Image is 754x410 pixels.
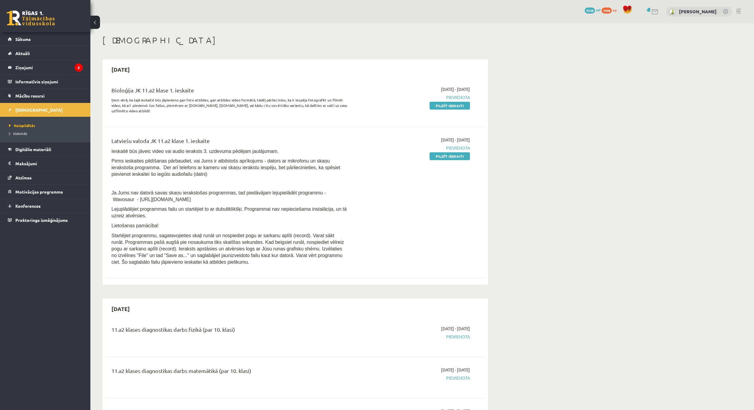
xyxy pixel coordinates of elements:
span: [DEMOGRAPHIC_DATA] [15,107,63,113]
span: Digitālie materiāli [15,147,51,152]
a: 9538 mP [585,8,601,12]
span: Sākums [15,36,31,42]
a: Izlabotās [9,131,84,136]
a: Maksājumi [8,157,83,170]
a: Proktoringa izmēģinājums [8,213,83,227]
a: [PERSON_NAME] [679,8,717,14]
legend: Informatīvie ziņojumi [15,75,83,89]
i: 5 [75,64,83,72]
a: Pildīt ieskaiti [430,152,470,160]
div: Latviešu valoda JK 11.a2 klase 1. ieskaite [111,137,347,148]
span: Ja Jums nav datorā savas skaņu ierakstošas programmas, tad piedāvājam lejupielādēt programmu - Wa... [111,190,326,202]
a: Pildīt ieskaiti [430,102,470,110]
span: Pievienota [356,94,470,101]
div: 11.a2 klases diagnostikas darbs matemātikā (par 10. klasi) [111,367,347,378]
span: mP [596,8,601,12]
div: Bioloģija JK 11.a2 klase 1. ieskaite [111,86,347,97]
span: Lejuplādējiet programmas failu un startējiet to ar dubultklikšķi. Programmai nav nepieciešama ins... [111,207,347,218]
span: xp [613,8,617,12]
a: Konferences [8,199,83,213]
span: [DATE] - [DATE] [441,86,470,92]
p: Ņem vērā, ka šajā ieskaitē būs jāpievieno gan foto atbildes, gan atbildes video formātā, tādēļ pā... [111,97,347,113]
h2: [DATE] [105,302,136,316]
a: Aktuāli [8,46,83,60]
span: Aktuāli [15,51,30,56]
a: Mācību resursi [8,89,83,103]
span: [DATE] - [DATE] [441,325,470,332]
a: Sākums [8,32,83,46]
span: Mācību resursi [15,93,45,98]
span: Pievienota [356,375,470,381]
span: 1048 [602,8,612,14]
legend: Ziņojumi [15,61,83,74]
span: [DATE] - [DATE] [441,367,470,373]
span: Proktoringa izmēģinājums [15,217,68,223]
span: Lietošanas pamācība! [111,223,159,228]
a: Rīgas 1. Tālmācības vidusskola [7,11,55,26]
span: Ieskaitē būs jāveic video vai audio ieraksts 3. uzdevuma pēdējam jautājumam. [111,149,279,154]
h1: [DEMOGRAPHIC_DATA] [102,35,488,45]
span: Pirms ieskaites pildīšanas pārbaudiet, vai Jums ir atbilstošs aprīkojums - dators ar mikrofonu un... [111,158,340,177]
span: Pievienota [356,145,470,151]
a: Motivācijas programma [8,185,83,199]
span: Motivācijas programma [15,189,63,194]
span: Startējiet programmu, sagatavojieties skaļi runāt un nospiediet pogu ar sarkanu aplīti (record). ... [111,233,344,265]
div: 11.a2 klases diagnostikas darbs fizikā (par 10. klasi) [111,325,347,337]
span: 9538 [585,8,595,14]
span: Pievienota [356,334,470,340]
legend: Maksājumi [15,157,83,170]
span: [DATE] - [DATE] [441,137,470,143]
span: Izlabotās [9,131,27,136]
a: Informatīvie ziņojumi [8,75,83,89]
a: Neizpildītās [9,123,84,128]
a: Ziņojumi5 [8,61,83,74]
a: Digitālie materiāli [8,142,83,156]
a: 1048 xp [602,8,620,12]
a: [DEMOGRAPHIC_DATA] [8,103,83,117]
span: Konferences [15,203,41,209]
img: Enno Šēnknehts [669,9,675,15]
span: Atzīmes [15,175,32,180]
a: Atzīmes [8,171,83,185]
h2: [DATE] [105,62,136,76]
span: Neizpildītās [9,123,35,128]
